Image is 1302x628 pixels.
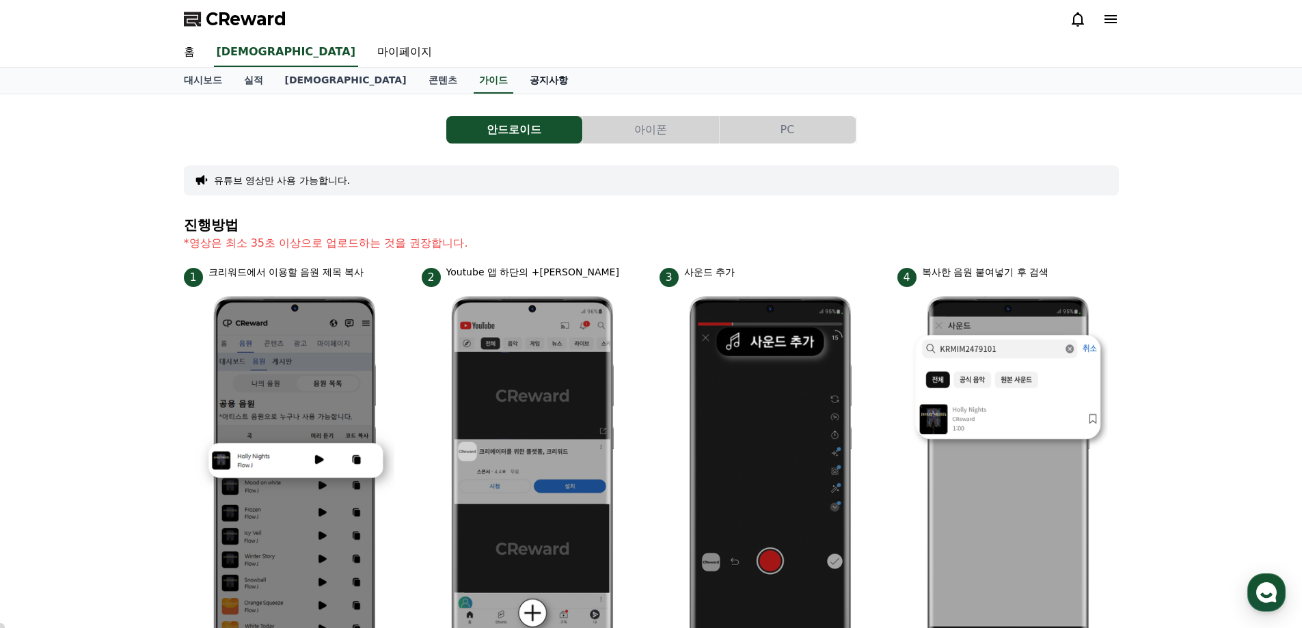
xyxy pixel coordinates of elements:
[176,433,262,467] a: 설정
[208,265,364,279] p: 크리워드에서 이용할 음원 제목 복사
[922,265,1049,279] p: 복사한 음원 붙여넣기 후 검색
[583,116,719,144] button: 아이폰
[184,268,203,287] span: 1
[583,116,720,144] a: 아이폰
[206,8,286,30] span: CReward
[446,265,619,279] p: Youtube 앱 하단의 +[PERSON_NAME]
[214,38,358,67] a: [DEMOGRAPHIC_DATA]
[184,235,1119,251] p: *영상은 최소 35초 이상으로 업로드하는 것을 권장합니다.
[720,116,856,144] button: PC
[418,68,468,94] a: 콘텐츠
[173,68,233,94] a: 대시보드
[214,174,351,187] button: 유튜브 영상만 사용 가능합니다.
[125,454,141,465] span: 대화
[519,68,579,94] a: 공지사항
[366,38,443,67] a: 마이페이지
[173,38,206,67] a: 홈
[474,68,513,94] a: 가이드
[660,268,679,287] span: 3
[90,433,176,467] a: 대화
[184,8,286,30] a: CReward
[897,268,917,287] span: 4
[422,268,441,287] span: 2
[446,116,583,144] a: 안드로이드
[233,68,274,94] a: 실적
[684,265,735,279] p: 사운드 추가
[211,454,228,465] span: 설정
[446,116,582,144] button: 안드로이드
[274,68,418,94] a: [DEMOGRAPHIC_DATA]
[43,454,51,465] span: 홈
[4,433,90,467] a: 홈
[184,217,1119,232] h4: 진행방법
